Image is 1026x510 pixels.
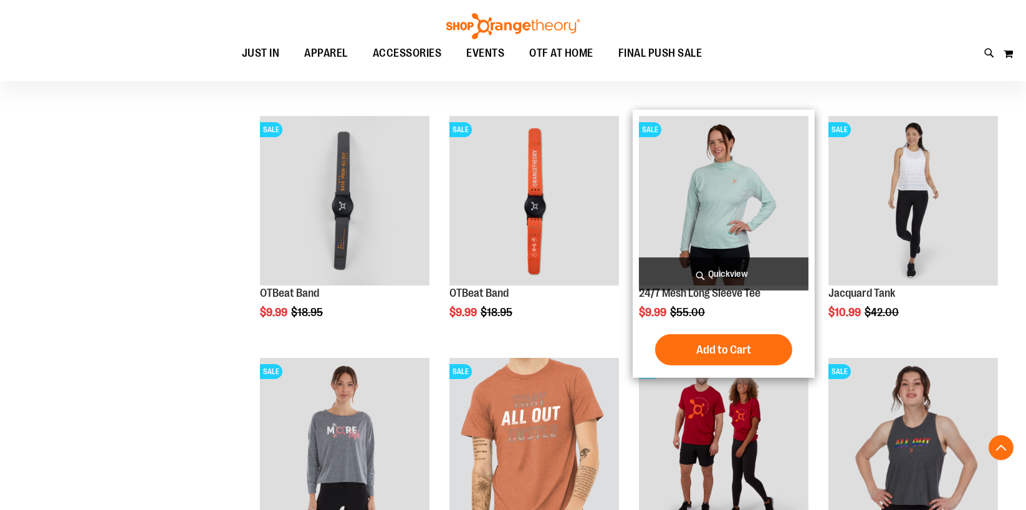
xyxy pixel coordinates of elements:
[229,39,292,68] a: JUST IN
[989,435,1014,460] button: Back To Top
[360,39,454,68] a: ACCESSORIES
[633,110,815,378] div: product
[865,306,901,319] span: $42.00
[529,39,593,67] span: OTF AT HOME
[291,306,325,319] span: $18.95
[639,116,808,287] a: 24/7 Mesh Long Sleeve TeeSALE
[517,39,606,68] a: OTF AT HOME
[618,39,702,67] span: FINAL PUSH SALE
[828,116,998,286] img: Front view of Jacquard Tank
[444,13,582,39] img: Shop Orangetheory
[260,116,429,286] img: OTBeat Band
[822,110,1004,350] div: product
[655,334,792,365] button: Add to Cart
[481,306,514,319] span: $18.95
[454,39,517,68] a: EVENTS
[242,39,280,67] span: JUST IN
[443,110,625,350] div: product
[639,257,808,291] a: Quickview
[828,122,851,137] span: SALE
[670,306,707,319] span: $55.00
[639,287,760,299] a: 24/7 Mesh Long Sleeve Tee
[260,364,282,379] span: SALE
[828,116,998,287] a: Front view of Jacquard TankSALE
[449,116,619,286] img: OTBeat Band
[449,306,479,319] span: $9.99
[260,287,319,299] a: OTBeat Band
[260,306,289,319] span: $9.99
[304,39,348,67] span: APPAREL
[828,287,895,299] a: Jacquard Tank
[373,39,442,67] span: ACCESSORIES
[696,343,751,357] span: Add to Cart
[639,122,661,137] span: SALE
[606,39,715,67] a: FINAL PUSH SALE
[828,306,863,319] span: $10.99
[449,364,472,379] span: SALE
[260,116,429,287] a: OTBeat BandSALE
[828,364,851,379] span: SALE
[260,122,282,137] span: SALE
[254,110,436,350] div: product
[449,122,472,137] span: SALE
[449,287,509,299] a: OTBeat Band
[639,116,808,286] img: 24/7 Mesh Long Sleeve Tee
[466,39,504,67] span: EVENTS
[639,306,668,319] span: $9.99
[449,116,619,287] a: OTBeat BandSALE
[292,39,360,68] a: APPAREL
